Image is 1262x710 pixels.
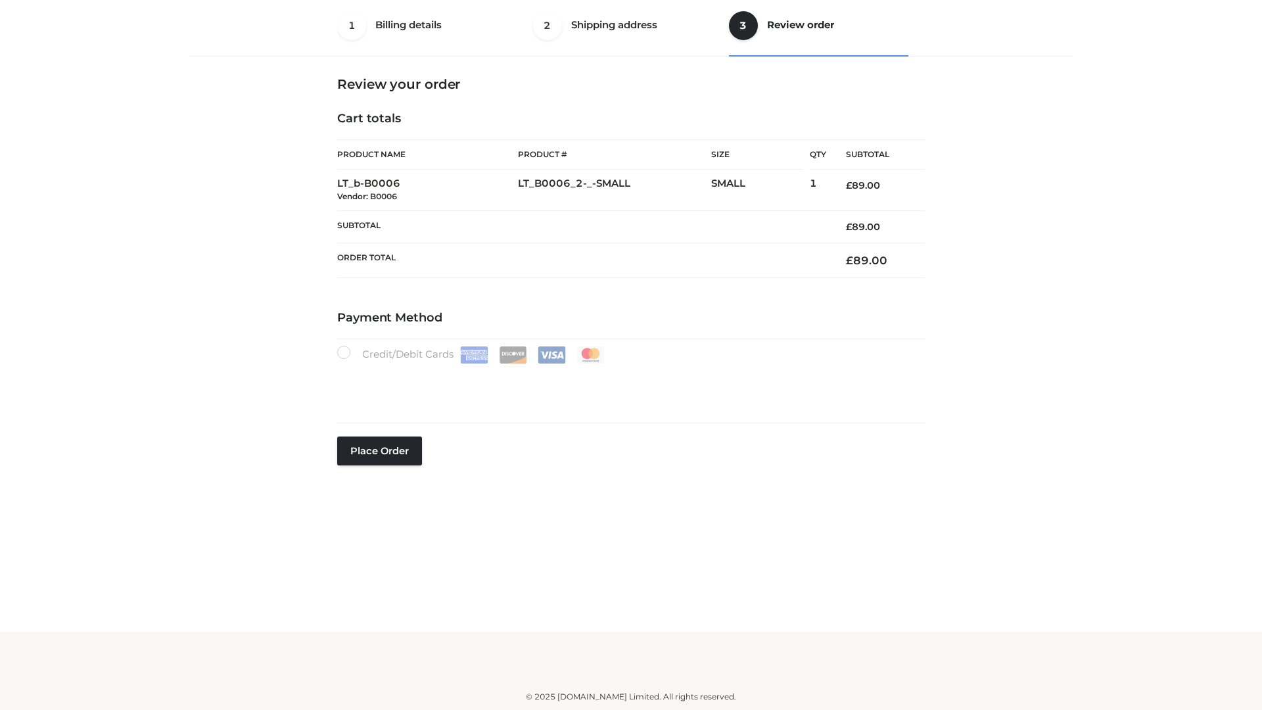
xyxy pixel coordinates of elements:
h4: Cart totals [337,112,925,126]
iframe: Secure payment input frame [335,361,922,409]
td: LT_b-B0006 [337,170,518,211]
div: © 2025 [DOMAIN_NAME] Limited. All rights reserved. [195,690,1067,703]
img: Discover [499,346,527,364]
th: Qty [810,139,826,170]
td: 1 [810,170,826,211]
img: Mastercard [576,346,605,364]
td: SMALL [711,170,810,211]
img: Amex [460,346,488,364]
bdi: 89.00 [846,221,880,233]
span: £ [846,179,852,191]
span: £ [846,254,853,267]
th: Product Name [337,139,518,170]
small: Vendor: B0006 [337,191,397,201]
img: Visa [538,346,566,364]
label: Credit/Debit Cards [337,346,606,364]
th: Size [711,140,803,170]
button: Place order [337,437,422,465]
span: £ [846,221,852,233]
h4: Payment Method [337,311,925,325]
td: LT_B0006_2-_-SMALL [518,170,711,211]
bdi: 89.00 [846,179,880,191]
bdi: 89.00 [846,254,887,267]
th: Subtotal [337,210,826,243]
th: Subtotal [826,140,925,170]
th: Order Total [337,243,826,278]
h3: Review your order [337,76,925,92]
th: Product # [518,139,711,170]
